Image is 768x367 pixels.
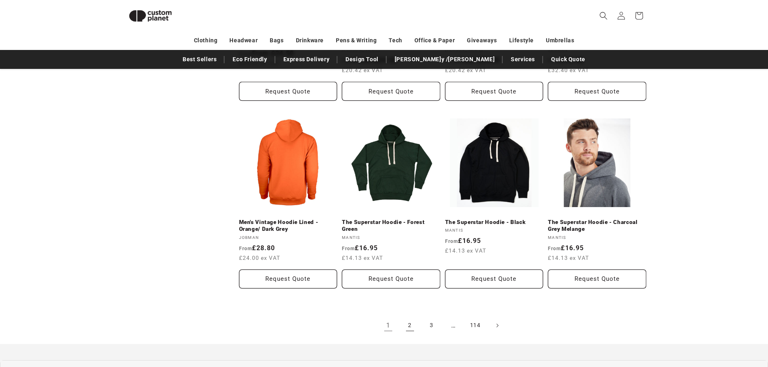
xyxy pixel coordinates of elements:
[239,317,646,334] nav: Pagination
[179,52,221,66] a: Best Sellers
[229,33,258,48] a: Headwear
[342,270,440,288] button: Request Quote
[547,52,589,66] a: Quick Quote
[194,33,218,48] a: Clothing
[379,317,397,334] a: Page 1
[229,52,271,66] a: Eco Friendly
[239,270,337,288] button: Request Quote
[445,219,543,226] a: The Superstar Hoodie - Black
[466,317,484,334] a: Page 114
[445,82,543,101] button: Request Quote
[467,33,497,48] a: Giveaways
[548,219,646,233] a: The Superstar Hoodie - Charcoal Grey Melange
[445,317,462,334] span: …
[270,33,283,48] a: Bags
[509,33,534,48] a: Lifestyle
[279,52,334,66] a: Express Delivery
[548,82,646,101] button: Request Quote
[342,82,440,101] button: Request Quote
[633,280,768,367] iframe: Chat Widget
[595,7,612,25] summary: Search
[445,270,543,288] button: Request Quote
[341,52,383,66] a: Design Tool
[401,317,419,334] a: Page 2
[546,33,574,48] a: Umbrellas
[414,33,455,48] a: Office & Paper
[336,33,377,48] a: Pens & Writing
[488,317,506,334] a: Next page
[239,219,337,233] a: Men's Vintage Hoodie Lined - Orange/ Dark Grey
[239,82,337,101] button: Request Quote
[122,3,179,29] img: Custom Planet
[423,317,441,334] a: Page 3
[389,33,402,48] a: Tech
[342,219,440,233] a: The Superstar Hoodie - Forest Green
[296,33,324,48] a: Drinkware
[548,270,646,288] button: Request Quote
[391,52,499,66] a: [PERSON_NAME]y /[PERSON_NAME]
[507,52,539,66] a: Services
